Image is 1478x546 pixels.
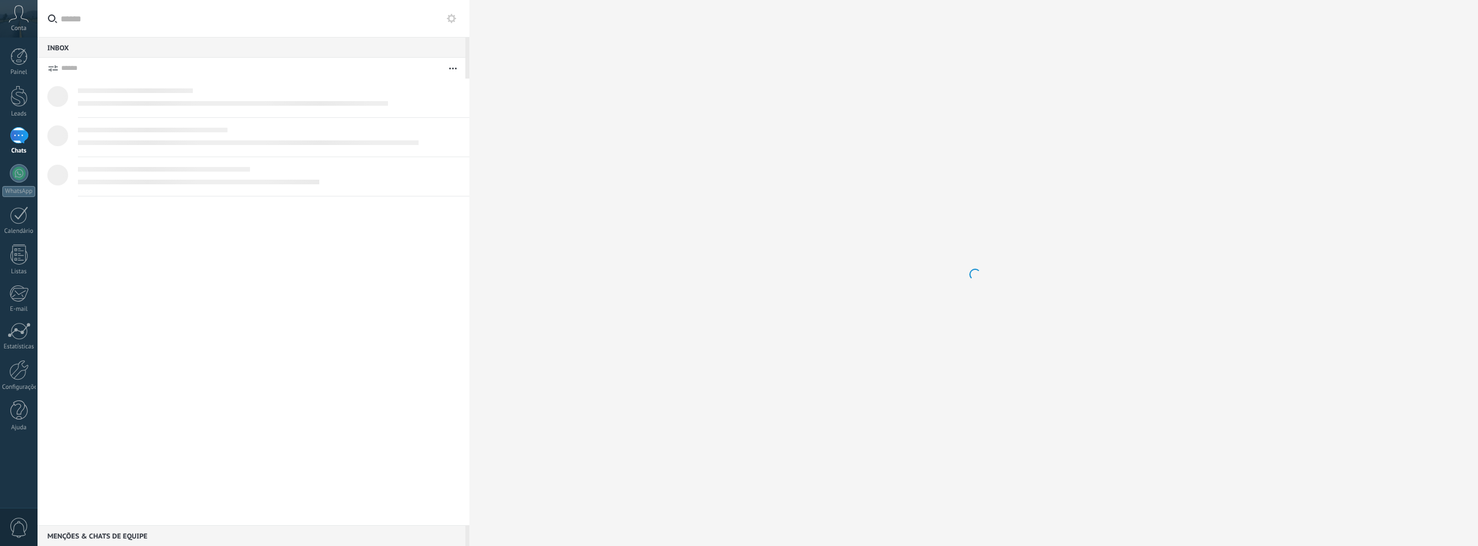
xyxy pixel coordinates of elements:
[2,343,36,351] div: Estatísticas
[2,147,36,155] div: Chats
[2,384,36,391] div: Configurações
[2,268,36,276] div: Listas
[2,110,36,118] div: Leads
[2,228,36,235] div: Calendário
[38,525,465,546] div: Menções & Chats de equipe
[2,424,36,432] div: Ajuda
[2,186,35,197] div: WhatsApp
[38,37,465,58] div: Inbox
[2,69,36,76] div: Painel
[2,306,36,313] div: E-mail
[11,25,27,32] span: Conta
